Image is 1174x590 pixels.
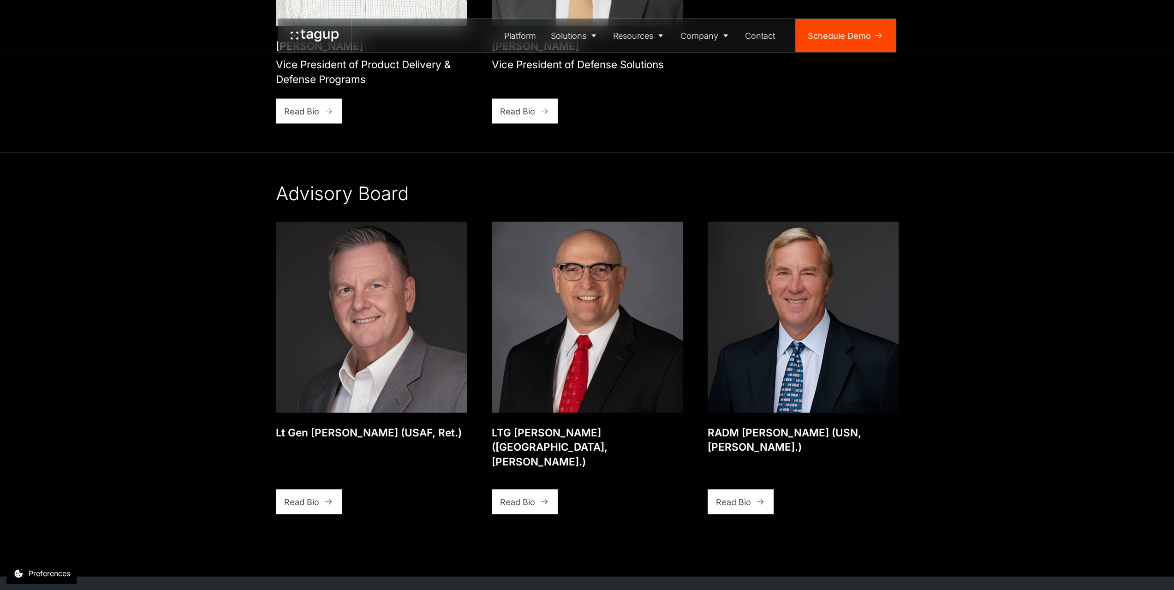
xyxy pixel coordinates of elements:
img: RADM John Neagley (USN, Ret.) [708,222,899,413]
a: Schedule Demo [795,19,896,52]
a: Read Bio [492,489,558,514]
a: Solutions [543,19,606,52]
a: Read Bio [708,489,774,514]
div: Resources [613,30,653,42]
div: Read Bio [284,496,319,508]
div: Read Bio [500,105,535,118]
div: Company [680,30,718,42]
div: RADM [PERSON_NAME] (USN, [PERSON_NAME].) [708,425,899,454]
div: Contact [745,30,775,42]
div: LTG [PERSON_NAME] ([GEOGRAPHIC_DATA], [PERSON_NAME].) [492,425,683,469]
div: Vice President of Defense Solutions [492,57,664,72]
a: Read Bio [492,99,558,124]
a: Contact [738,19,783,52]
a: Read Bio [276,489,342,514]
div: Schedule Demo [808,30,871,42]
div: Read Bio [284,105,319,118]
a: Open bio popup [276,222,467,413]
div: Platform [504,30,536,42]
div: Solutions [551,30,586,42]
a: Company [673,19,738,52]
a: Resources [606,19,673,52]
div: Lt Gen [PERSON_NAME] (USAF, Ret.) [276,425,462,440]
h2: Advisory Board [276,182,409,205]
a: Read Bio [276,99,342,124]
a: Platform [497,19,544,52]
div: Read Bio [500,496,535,508]
div: Read Bio [716,496,751,508]
img: LTG Neil Thurgood (USA, Ret.) [492,222,683,413]
img: Lt Gen Brad Webb (USAF, Ret.) [276,222,467,413]
a: Open bio popup [492,222,683,413]
div: Vice President of Product Delivery & Defense Programs [276,57,467,86]
a: Open bio popup [708,222,899,413]
div: Preferences [29,568,70,579]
